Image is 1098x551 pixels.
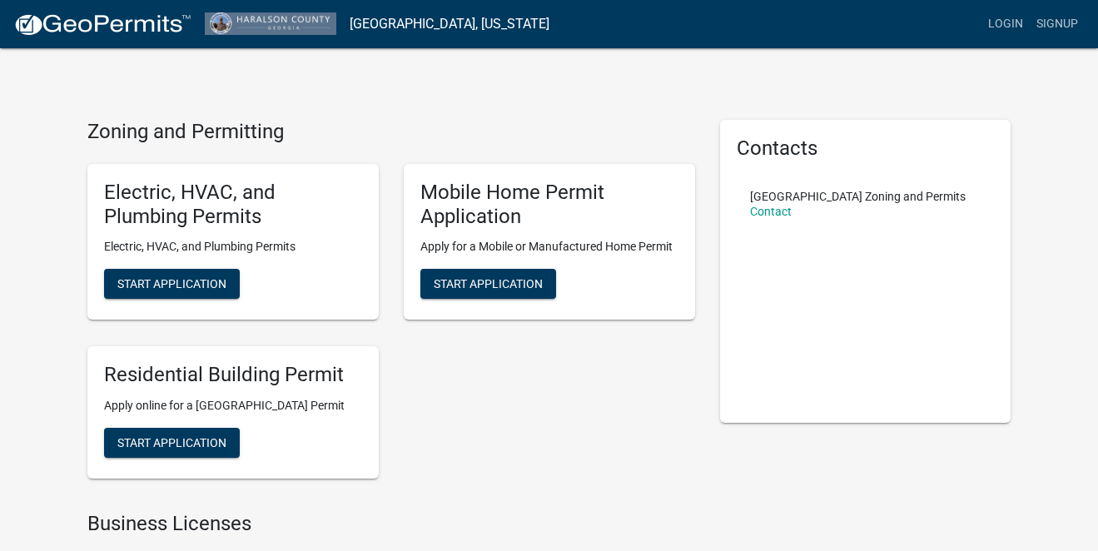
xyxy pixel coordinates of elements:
h5: Contacts [737,137,995,161]
h5: Mobile Home Permit Application [420,181,678,229]
button: Start Application [104,428,240,458]
button: Start Application [104,269,240,299]
a: Signup [1030,8,1085,40]
span: Start Application [117,436,226,449]
p: Apply for a Mobile or Manufactured Home Permit [420,238,678,256]
span: Start Application [117,277,226,290]
h5: Electric, HVAC, and Plumbing Permits [104,181,362,229]
h4: Business Licenses [87,512,695,536]
a: Contact [750,205,792,218]
img: Haralson County, Georgia [205,12,336,35]
h5: Residential Building Permit [104,363,362,387]
a: Login [981,8,1030,40]
span: Start Application [434,277,543,290]
p: [GEOGRAPHIC_DATA] Zoning and Permits [750,191,966,202]
button: Start Application [420,269,556,299]
h4: Zoning and Permitting [87,120,695,144]
a: [GEOGRAPHIC_DATA], [US_STATE] [350,10,549,38]
p: Electric, HVAC, and Plumbing Permits [104,238,362,256]
p: Apply online for a [GEOGRAPHIC_DATA] Permit [104,397,362,414]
